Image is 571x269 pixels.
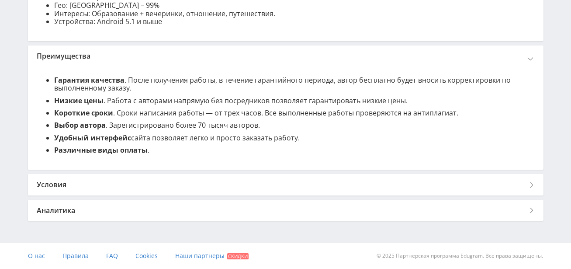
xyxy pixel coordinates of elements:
[227,253,249,259] span: Скидки
[54,121,535,129] li: . Зарегистрировано более 70 тысяч авторов.
[54,1,535,9] li: Гео: [GEOGRAPHIC_DATA] – 99%
[62,243,89,269] a: Правила
[54,10,535,17] li: Интересы: Образование + вечеринки, отношение, путешествия.
[54,75,125,85] b: Гарантия качества
[28,252,45,260] span: О нас
[54,109,535,117] li: . Сроки написания работы — от трех часов. Все выполненные работы проверяются на антиплагиат.
[54,133,131,143] b: Удобный интерфейс
[175,252,225,260] span: Наши партнеры
[54,76,535,92] li: . После получения работы, в течение гарантийного периода, автор бесплатно будет вносить корректир...
[175,243,249,269] a: Наши партнеры Скидки
[28,45,543,66] div: Преимущества
[290,243,543,269] div: © 2025 Партнёрская программа Edugram. Все права защищены.
[54,108,113,118] b: Короткие сроки
[28,174,543,195] div: Условия
[135,252,158,260] span: Cookies
[135,243,158,269] a: Cookies
[54,120,106,130] b: Выбор автора
[54,134,535,142] li: сайта позволяет легко и просто заказать работу.
[106,243,118,269] a: FAQ
[54,97,535,105] li: . Работа с авторами напрямую без посредников позволяет гарантировать низкие цены.
[54,17,535,25] li: Устройства: Android 5.1 и выше
[54,96,104,105] b: Низкие цены
[28,243,45,269] a: О нас
[54,145,148,155] b: Различные виды оплаты
[54,146,535,154] li: .
[106,252,118,260] span: FAQ
[62,252,89,260] span: Правила
[28,200,543,221] div: Аналитика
